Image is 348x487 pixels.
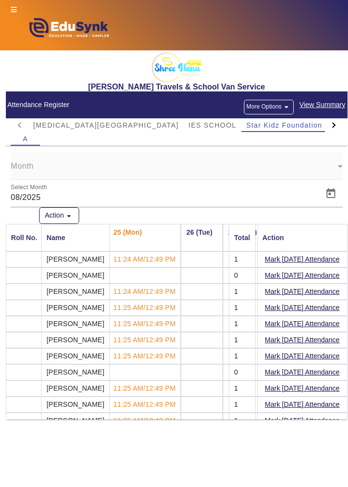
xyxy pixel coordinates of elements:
mat-cell: 1 [229,316,256,332]
button: Mark [DATE] Attendance [264,318,341,330]
button: Mark [DATE] Attendance [264,286,341,298]
th: 27 (Wed) [223,224,264,251]
mat-cell: [PERSON_NAME] [41,251,109,267]
td: 11:25 AM/12:49 PM [108,300,181,316]
mat-cell: 1 [229,284,256,300]
h2: [PERSON_NAME] Travels & School Van Service [6,82,348,91]
mat-cell: 1 [229,397,256,413]
button: Mark [DATE] Attendance [264,350,341,362]
span: A [23,135,28,142]
button: Mark [DATE] Attendance [264,253,341,266]
th: 26 (Tue) [181,224,222,251]
button: Mark [DATE] Attendance [264,366,341,378]
mat-cell: [PERSON_NAME] [41,300,109,316]
mat-header-cell: Action [257,224,348,251]
img: edusynk-logo.png [11,15,126,45]
mat-cell: [PERSON_NAME] [41,332,109,348]
td: 11:24 AM/12:49 PM [108,284,181,300]
mat-cell: 0 [229,267,256,284]
mat-cell: 1 [229,300,256,316]
mat-cell: [PERSON_NAME] [41,364,109,380]
td: 11:24 AM/12:49 PM [108,251,181,267]
mat-label: Select Month [11,184,47,191]
span: [MEDICAL_DATA][GEOGRAPHIC_DATA] [33,122,179,129]
mat-cell: [PERSON_NAME] [41,397,109,413]
mat-header-cell: Roll No. [6,224,43,251]
img: 2bec4155-9170-49cd-8f97-544ef27826c4 [152,53,201,82]
mat-cell: [PERSON_NAME] [41,316,109,332]
mat-icon: arrow_drop_down [64,211,74,221]
mat-card-header: Attendance Register [6,91,348,118]
mat-cell: 1 [229,332,256,348]
td: 11:25 AM/12:42 PM [108,413,181,429]
button: Mark [DATE] Attendance [264,398,341,411]
mat-icon: arrow_drop_down [282,102,291,112]
td: 11:25 AM/12:49 PM [108,316,181,332]
mat-cell: 1 [229,380,256,397]
td: 11:25 AM/12:49 PM [108,332,181,348]
span: View Summary [299,99,346,111]
button: More Options [244,100,294,114]
mat-cell: 0 [229,364,256,380]
mat-cell: [PERSON_NAME] [41,267,109,284]
button: Mark [DATE] Attendance [264,334,341,346]
mat-cell: [PERSON_NAME] [41,380,109,397]
mat-header-cell: Name [41,224,109,251]
mat-cell: 1 [229,251,256,267]
mat-header-cell: Total [229,224,256,251]
mat-cell: [PERSON_NAME] [41,413,109,429]
mat-cell: [PERSON_NAME] [41,284,109,300]
button: Open calendar [319,182,343,205]
td: 11:25 AM/12:49 PM [108,397,181,413]
button: Action [39,207,79,224]
mat-cell: 1 [229,413,256,429]
button: Mark [DATE] Attendance [264,269,341,282]
button: Mark [DATE] Attendance [264,382,341,395]
button: Mark [DATE] Attendance [264,302,341,314]
span: IES SCHOOL [189,122,237,129]
button: Mark [DATE] Attendance [264,415,341,427]
td: 11:25 AM/12:49 PM [108,348,181,364]
td: 11:25 AM/12:49 PM [108,380,181,397]
mat-cell: [PERSON_NAME] [41,348,109,364]
th: 25 (Mon) [108,224,181,251]
mat-cell: 1 [229,348,256,364]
